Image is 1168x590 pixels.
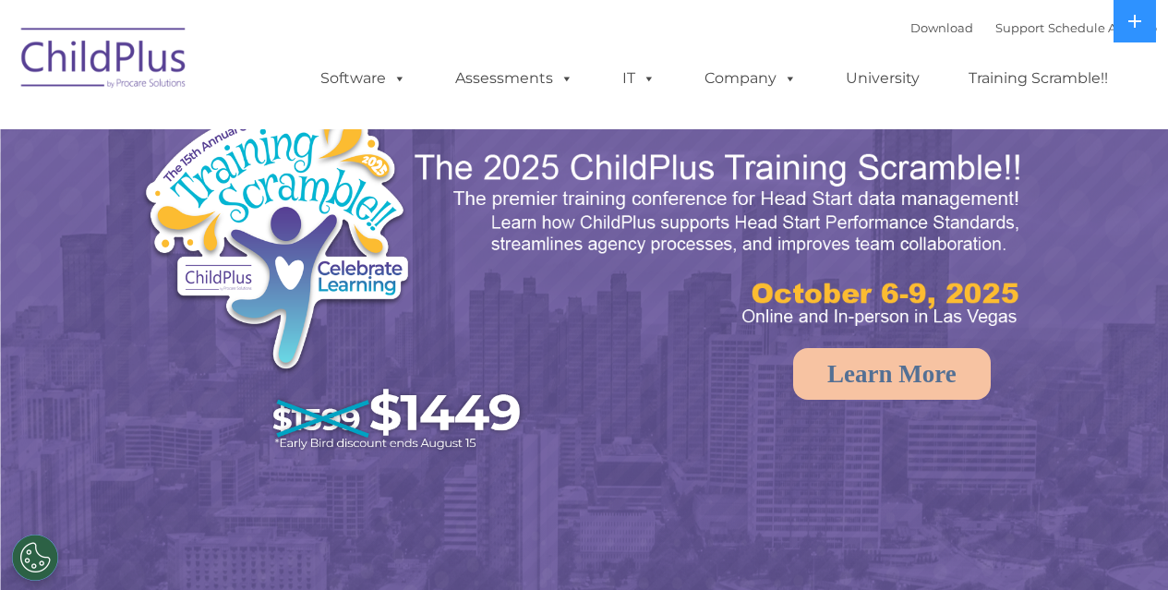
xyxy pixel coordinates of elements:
[950,60,1126,97] a: Training Scramble!!
[12,15,197,107] img: ChildPlus by Procare Solutions
[437,60,592,97] a: Assessments
[604,60,674,97] a: IT
[910,20,1157,35] font: |
[827,60,938,97] a: University
[686,60,815,97] a: Company
[793,348,991,400] a: Learn More
[1048,20,1157,35] a: Schedule A Demo
[1076,501,1168,590] iframe: Chat Widget
[995,20,1044,35] a: Support
[302,60,425,97] a: Software
[12,535,58,581] button: Cookies Settings
[910,20,973,35] a: Download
